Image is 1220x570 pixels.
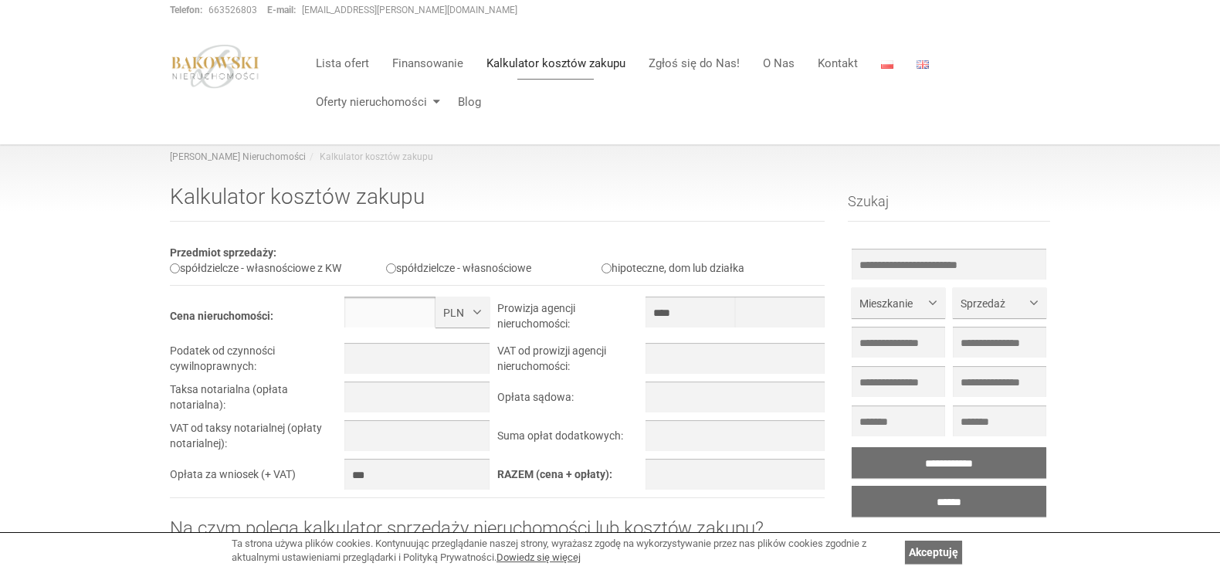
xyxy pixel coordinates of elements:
img: Polski [881,60,893,69]
td: Suma opłat dodatkowych: [497,420,646,459]
a: Oferty nieruchomości [304,87,446,117]
label: spółdzielcze - własnościowe [386,262,531,274]
input: spółdzielcze - własnościowe [386,263,396,273]
a: Kalkulator kosztów zakupu [475,48,637,79]
b: Cena nieruchomości: [170,310,273,322]
img: logo [170,44,261,89]
button: Mieszkanie [852,287,945,318]
label: hipoteczne, dom lub działka [602,262,744,274]
a: [PERSON_NAME] Nieruchomości [170,151,306,162]
td: VAT od prowizji agencji nieruchomości: [497,343,646,382]
h1: Kalkulator kosztów zakupu [170,185,825,222]
a: Akceptuję [905,541,962,564]
td: Opłata za wniosek (+ VAT) [170,459,344,497]
div: Ta strona używa plików cookies. Kontynuując przeglądanie naszej strony, wyrażasz zgodę na wykorzy... [232,537,897,565]
a: Dowiedz się więcej [496,551,581,563]
b: RAZEM (cena + opłaty): [497,468,612,480]
span: Sprzedaż [961,296,1027,311]
span: Mieszkanie [859,296,926,311]
label: spółdzielcze - własnościowe z KW [170,262,341,274]
b: Przedmiot sprzedaży: [170,246,276,259]
li: Kalkulator kosztów zakupu [306,151,433,164]
a: O Nas [751,48,806,79]
td: Prowizja agencji nieruchomości: [497,297,646,343]
td: Taksa notarialna (opłata notarialna): [170,382,344,420]
a: Finansowanie [381,48,475,79]
input: spółdzielcze - własnościowe z KW [170,263,180,273]
a: [EMAIL_ADDRESS][PERSON_NAME][DOMAIN_NAME] [302,5,517,15]
button: Sprzedaż [953,287,1046,318]
strong: Telefon: [170,5,202,15]
td: Podatek od czynności cywilnoprawnych: [170,343,344,382]
h3: Szukaj [848,194,1051,222]
img: English [917,60,929,69]
a: Lista ofert [304,48,381,79]
span: PLN [443,305,470,321]
a: Blog [446,87,481,117]
a: Kontakt [806,48,869,79]
h2: Na czym polega kalkulator sprzedaży nieruchomości lub kosztów zakupu? [170,518,825,551]
td: VAT od taksy notarialnej (opłaty notarialnej): [170,420,344,459]
button: PLN [435,297,490,327]
td: Opłata sądowa: [497,382,646,420]
a: Zgłoś się do Nas! [637,48,751,79]
strong: E-mail: [267,5,296,15]
input: hipoteczne, dom lub działka [602,263,612,273]
a: 663526803 [208,5,257,15]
